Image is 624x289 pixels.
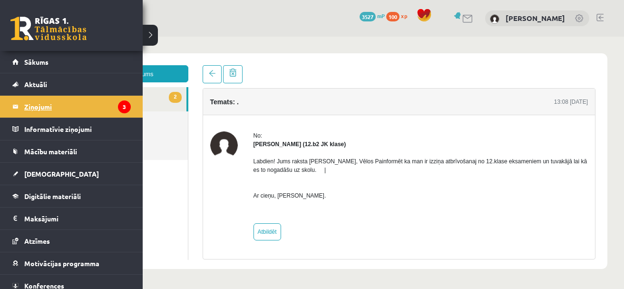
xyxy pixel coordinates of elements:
a: Ziņojumi3 [12,96,131,118]
h4: Temats: . [172,61,201,69]
span: xp [401,12,407,20]
span: Aktuāli [24,80,47,89]
strong: [PERSON_NAME] (12.b2 JK klase) [215,104,308,111]
span: [DEMOGRAPHIC_DATA] [24,169,99,178]
a: Maksājumi [12,208,131,229]
i: 3 [118,100,131,113]
a: Mācību materiāli [12,140,131,162]
span: mP [377,12,385,20]
a: Nosūtītie [29,75,150,99]
a: Rīgas 1. Tālmācības vidusskola [10,17,87,40]
a: Sākums [12,51,131,73]
span: Atzīmes [24,237,50,245]
a: Dzēstie [29,99,150,123]
span: Motivācijas programma [24,259,99,268]
span: 3527 [360,12,376,21]
span: 100 [386,12,400,21]
legend: Ziņojumi [24,96,131,118]
a: Atzīmes [12,230,131,252]
a: Atbildēt [215,187,243,204]
a: 3527 mP [360,12,385,20]
img: Leons Laikovskis [172,95,200,122]
div: No: [215,95,550,103]
a: [PERSON_NAME] [506,13,565,23]
span: Sākums [24,58,49,66]
div: 13:08 [DATE] [516,61,550,70]
a: Digitālie materiāli [12,185,131,207]
legend: Informatīvie ziņojumi [24,118,131,140]
legend: Maksājumi [24,208,131,229]
span: Digitālie materiāli [24,192,81,200]
p: Labdien! Jums raksta [PERSON_NAME], Vēlos Painformēt ka man ir izziņa atbrīvošanaj no 12.klase ek... [215,120,550,163]
a: Motivācijas programma [12,252,131,274]
img: Evija Karlovska [490,14,499,24]
a: Aktuāli [12,73,131,95]
a: 2Ienākošie [29,50,148,75]
span: Mācību materiāli [24,147,77,156]
a: 100 xp [386,12,412,20]
span: 2 [131,55,143,66]
a: Informatīvie ziņojumi [12,118,131,140]
a: Jauns ziņojums [29,29,150,46]
a: [DEMOGRAPHIC_DATA] [12,163,131,185]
